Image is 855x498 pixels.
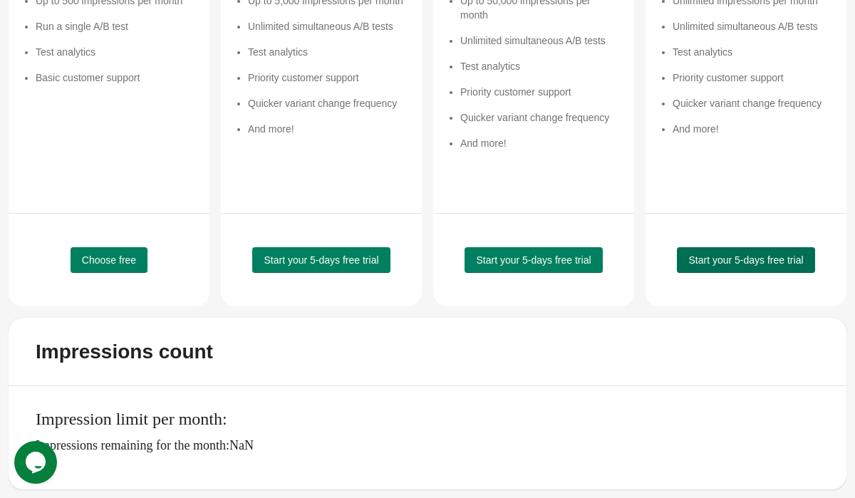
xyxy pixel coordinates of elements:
li: Unlimited simultaneous A/B tests [248,19,408,33]
li: And more! [460,136,620,150]
li: Priority customer support [248,71,408,85]
li: Test analytics [673,45,832,59]
li: Quicker variant change frequency [248,96,408,110]
li: Quicker variant change frequency [460,110,620,125]
li: Unlimited simultaneous A/B tests [673,19,832,33]
p: Impressions remaining for the month: NaN [36,438,832,452]
li: Priority customer support [673,71,832,85]
li: And more! [673,122,832,136]
li: Test analytics [248,45,408,59]
button: Choose free [71,247,147,273]
li: Run a single A/B test [36,19,195,33]
span: Start your 5-days free trial [264,254,378,266]
p: Impression limit per month: [36,409,832,430]
span: Start your 5-days free trial [688,254,803,266]
div: Impressions count [36,341,213,363]
li: Quicker variant change frequency [673,96,832,110]
button: Start your 5-days free trial [465,247,602,273]
li: Test analytics [460,59,620,73]
span: Choose free [82,254,136,266]
button: Start your 5-days free trial [252,247,390,273]
button: Start your 5-days free trial [677,247,814,273]
li: And more! [248,122,408,136]
li: Basic customer support [36,71,195,85]
iframe: chat widget [14,441,60,484]
li: Test analytics [36,45,195,59]
span: Start your 5-days free trial [476,254,591,266]
li: Unlimited simultaneous A/B tests [460,33,620,48]
li: Priority customer support [460,85,620,99]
